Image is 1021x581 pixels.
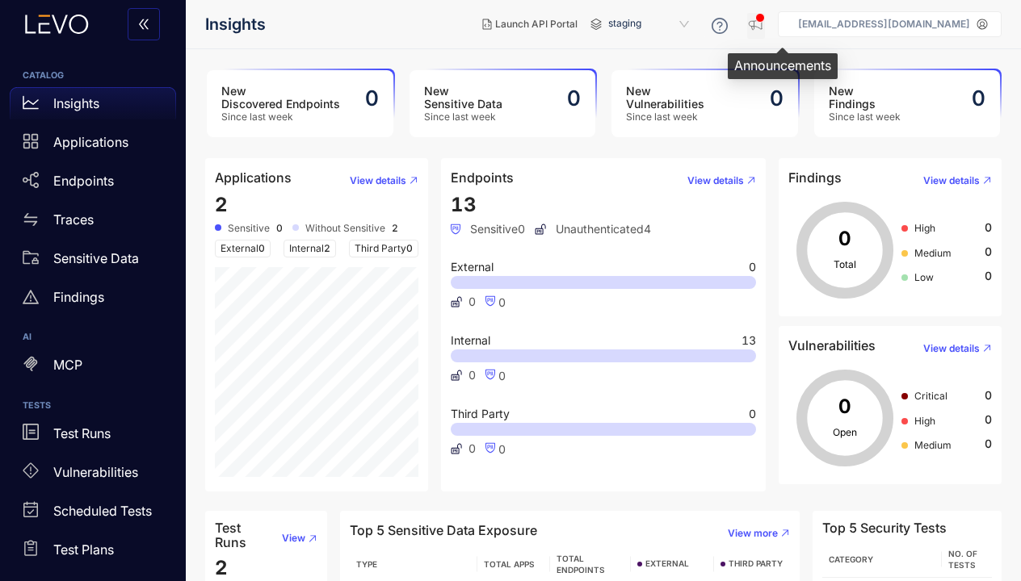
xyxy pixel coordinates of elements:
[923,343,980,354] span: View details
[715,520,790,546] button: View more
[23,401,163,411] h6: TESTS
[451,223,525,236] span: Sensitive 0
[137,18,150,32] span: double-left
[923,175,980,186] span: View details
[221,111,340,123] span: Since last week
[424,111,502,123] span: Since last week
[10,281,176,320] a: Findings
[985,389,992,402] span: 0
[451,170,514,185] h4: Endpoints
[349,240,418,257] span: Third Party
[914,415,935,427] span: High
[674,168,756,194] button: View details
[914,390,947,402] span: Critical
[215,240,271,257] span: External
[53,504,152,518] p: Scheduled Tests
[535,223,651,236] span: Unauthenticated 4
[282,533,305,544] span: View
[567,86,581,111] h2: 0
[424,85,502,111] h3: New Sensitive Data
[985,413,992,426] span: 0
[985,221,992,234] span: 0
[829,111,901,123] span: Since last week
[608,11,692,37] span: staging
[284,240,336,257] span: Internal
[350,523,537,537] h4: Top 5 Sensitive Data Exposure
[728,528,778,539] span: View more
[215,193,228,216] span: 2
[914,439,952,451] span: Medium
[770,86,784,111] h2: 0
[10,242,176,281] a: Sensitive Data
[557,554,605,575] span: TOTAL ENDPOINTS
[356,559,377,569] span: TYPE
[788,338,876,353] h4: Vulnerabilities
[215,556,228,579] span: 2
[910,168,992,194] button: View details
[392,223,398,234] b: 2
[914,247,952,259] span: Medium
[495,19,578,30] span: Launch API Portal
[53,251,139,265] p: Sensitive Data
[645,559,689,569] span: EXTERNAL
[10,203,176,242] a: Traces
[742,335,756,346] span: 13
[10,417,176,456] a: Test Runs
[53,135,128,149] p: Applications
[10,87,176,126] a: Insights
[914,222,935,234] span: High
[10,126,176,165] a: Applications
[728,53,838,79] div: Announcements
[484,559,535,569] span: TOTAL APPS
[626,85,704,111] h3: New Vulnerabilities
[258,242,265,254] span: 0
[53,542,114,557] p: Test Plans
[451,408,510,420] span: Third Party
[53,212,94,227] p: Traces
[337,168,418,194] button: View details
[687,175,744,186] span: View details
[985,245,992,258] span: 0
[269,525,317,551] button: View
[350,175,406,186] span: View details
[228,223,270,234] span: Sensitive
[972,86,985,111] h2: 0
[23,332,163,342] h6: AI
[53,290,104,304] p: Findings
[910,336,992,362] button: View details
[53,96,99,111] p: Insights
[205,15,266,34] span: Insights
[53,357,82,372] p: MCP
[10,533,176,572] a: Test Plans
[276,223,283,234] b: 0
[729,559,783,569] span: THIRD PARTY
[10,165,176,203] a: Endpoints
[10,495,176,533] a: Scheduled Tests
[53,173,114,188] p: Endpoints
[829,554,873,564] span: Category
[469,11,590,37] button: Launch API Portal
[305,223,385,234] span: Without Sensitive
[128,8,160,40] button: double-left
[468,369,476,382] span: 0
[221,85,340,111] h3: New Discovered Endpoints
[365,86,379,111] h2: 0
[215,170,292,185] h4: Applications
[985,270,992,282] span: 0
[468,442,476,455] span: 0
[914,271,934,283] span: Low
[822,520,947,535] h4: Top 5 Security Tests
[468,295,476,308] span: 0
[324,242,330,254] span: 2
[749,261,756,273] span: 0
[53,465,138,479] p: Vulnerabilities
[451,335,490,346] span: Internal
[23,211,39,228] span: swap
[626,111,704,123] span: Since last week
[985,437,992,450] span: 0
[829,85,901,111] h3: New Findings
[749,408,756,420] span: 0
[498,295,506,309] span: 0
[498,369,506,382] span: 0
[451,261,494,273] span: External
